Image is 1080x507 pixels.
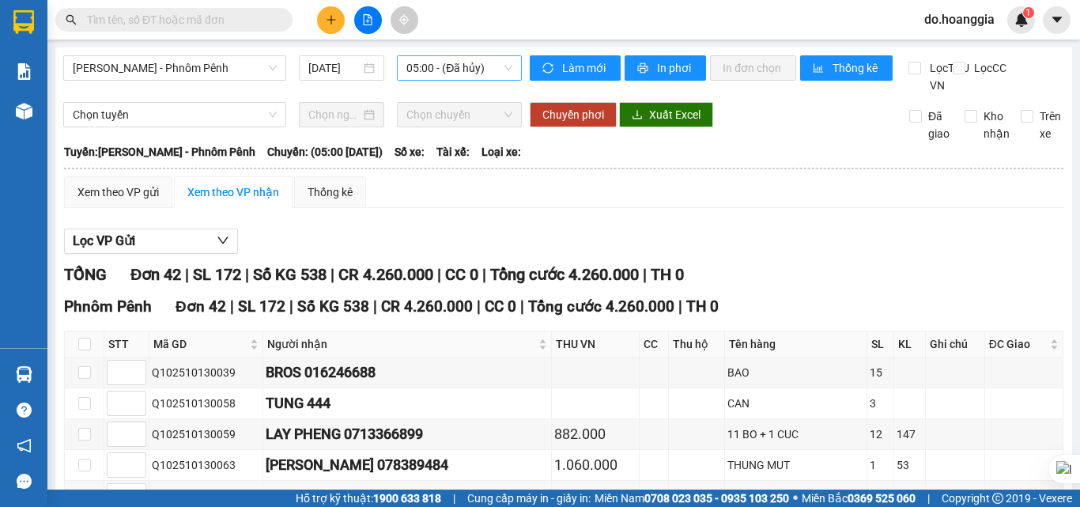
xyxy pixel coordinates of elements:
[643,265,647,284] span: |
[912,9,1007,29] span: do.hoanggia
[802,490,916,507] span: Miền Bắc
[542,62,556,75] span: sync
[253,265,327,284] span: Số KG 538
[64,229,238,254] button: Lọc VP Gửi
[187,184,279,201] div: Xem theo VP nhận
[848,492,916,505] strong: 0369 525 060
[266,423,549,445] div: LAY PHENG 0713366899
[678,297,682,316] span: |
[1025,7,1031,18] span: 1
[482,265,486,284] span: |
[266,392,549,414] div: TUNG 444
[16,103,32,119] img: warehouse-icon
[149,388,263,419] td: Q102510130058
[530,102,617,127] button: Chuyển phơi
[64,297,152,316] span: Phnôm Pênh
[73,56,277,80] span: Hồ Chí Minh - Phnôm Pênh
[637,62,651,75] span: printer
[406,103,512,127] span: Chọn chuyến
[326,14,337,25] span: plus
[308,106,361,123] input: Chọn ngày
[330,265,334,284] span: |
[870,426,891,443] div: 12
[989,335,1047,353] span: ĐC Giao
[317,6,345,34] button: plus
[398,14,410,25] span: aim
[867,331,894,358] th: SL
[17,438,32,453] span: notification
[977,108,1016,142] span: Kho nhận
[520,297,524,316] span: |
[308,59,361,77] input: 13/10/2025
[176,297,226,316] span: Đơn 42
[467,490,591,507] span: Cung cấp máy in - giấy in:
[619,102,713,127] button: downloadXuất Excel
[16,63,32,80] img: solution-icon
[185,265,189,284] span: |
[73,231,135,251] span: Lọc VP Gửi
[651,265,684,284] span: TH 0
[245,265,249,284] span: |
[552,331,640,358] th: THU VN
[632,109,643,122] span: download
[267,143,383,161] span: Chuyến: (05:00 [DATE])
[297,297,369,316] span: Số KG 538
[1023,7,1034,18] sup: 1
[73,103,277,127] span: Chọn tuyến
[217,234,229,247] span: down
[490,265,639,284] span: Tổng cước 4.260.000
[554,423,636,445] div: 882.000
[595,490,789,507] span: Miền Nam
[381,297,473,316] span: CR 4.260.000
[554,454,636,476] div: 1.060.000
[17,403,32,418] span: question-circle
[391,6,418,34] button: aim
[16,366,32,383] img: warehouse-icon
[870,395,891,412] div: 3
[1033,108,1067,142] span: Trên xe
[266,454,549,476] div: [PERSON_NAME] 078389484
[833,59,880,77] span: Thống kê
[152,456,260,474] div: Q102510130063
[152,426,260,443] div: Q102510130059
[968,59,1009,77] span: Lọc CC
[152,364,260,381] div: Q102510130039
[289,297,293,316] span: |
[66,14,77,25] span: search
[17,474,32,489] span: message
[793,495,798,501] span: ⚪️
[727,487,864,505] div: BAO
[445,265,478,284] span: CC 0
[64,265,107,284] span: TỔNG
[528,297,674,316] span: Tổng cước 4.260.000
[481,143,521,161] span: Loại xe:
[897,456,922,474] div: 53
[267,335,536,353] span: Người nhận
[153,335,247,353] span: Mã GD
[657,59,693,77] span: In phơi
[897,426,922,443] div: 147
[669,331,725,358] th: Thu hộ
[727,395,864,412] div: CAN
[308,184,353,201] div: Thống kê
[562,59,608,77] span: Làm mới
[296,490,441,507] span: Hỗ trợ kỹ thuật:
[436,143,470,161] span: Tài xế:
[727,456,864,474] div: THUNG MUT
[922,108,956,142] span: Đã giao
[266,485,549,507] div: HENGLY DE 012613024
[625,55,706,81] button: printerIn phơi
[152,487,260,505] div: Q102510130064
[395,143,425,161] span: Số xe:
[104,331,149,358] th: STT
[373,297,377,316] span: |
[152,395,260,412] div: Q102510130058
[453,490,455,507] span: |
[406,56,512,80] span: 05:00 - (Đã hủy)
[1014,13,1029,27] img: icon-new-feature
[64,146,255,158] b: Tuyến: [PERSON_NAME] - Phnôm Pênh
[130,265,181,284] span: Đơn 42
[710,55,796,81] button: In đơn chọn
[13,10,34,34] img: logo-vxr
[640,331,669,358] th: CC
